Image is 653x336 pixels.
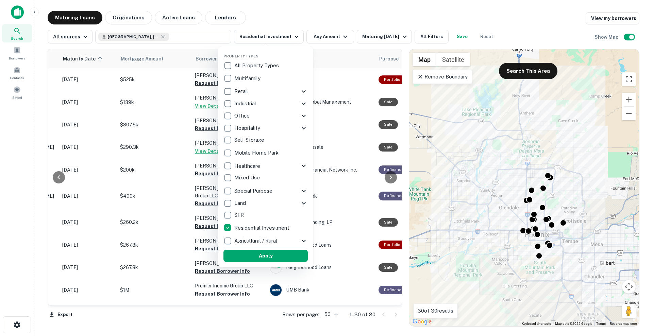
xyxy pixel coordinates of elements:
p: Special Purpose [234,187,274,195]
p: Office [234,112,251,120]
p: SFR [234,211,245,219]
p: Multifamily [234,74,262,83]
span: Property Types [223,54,258,58]
div: Land [223,197,308,209]
p: Self Storage [234,136,266,144]
div: Retail [223,85,308,98]
p: Industrial [234,100,257,108]
div: Special Purpose [223,185,308,197]
iframe: Chat Widget [619,282,653,314]
p: Healthcare [234,162,262,170]
p: Mixed Use [234,174,261,182]
div: Agricultural / Rural [223,235,308,247]
p: Residential Investment [234,224,290,232]
div: Healthcare [223,160,308,172]
div: Industrial [223,98,308,110]
div: Office [223,110,308,122]
p: Retail [234,87,249,95]
p: Land [234,199,247,207]
p: Hospitality [234,124,262,132]
p: Agricultural / Rural [234,237,279,245]
p: Mobile Home Park [234,149,280,157]
p: All Property Types [234,61,280,70]
button: Apply [223,250,308,262]
div: Hospitality [223,122,308,134]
